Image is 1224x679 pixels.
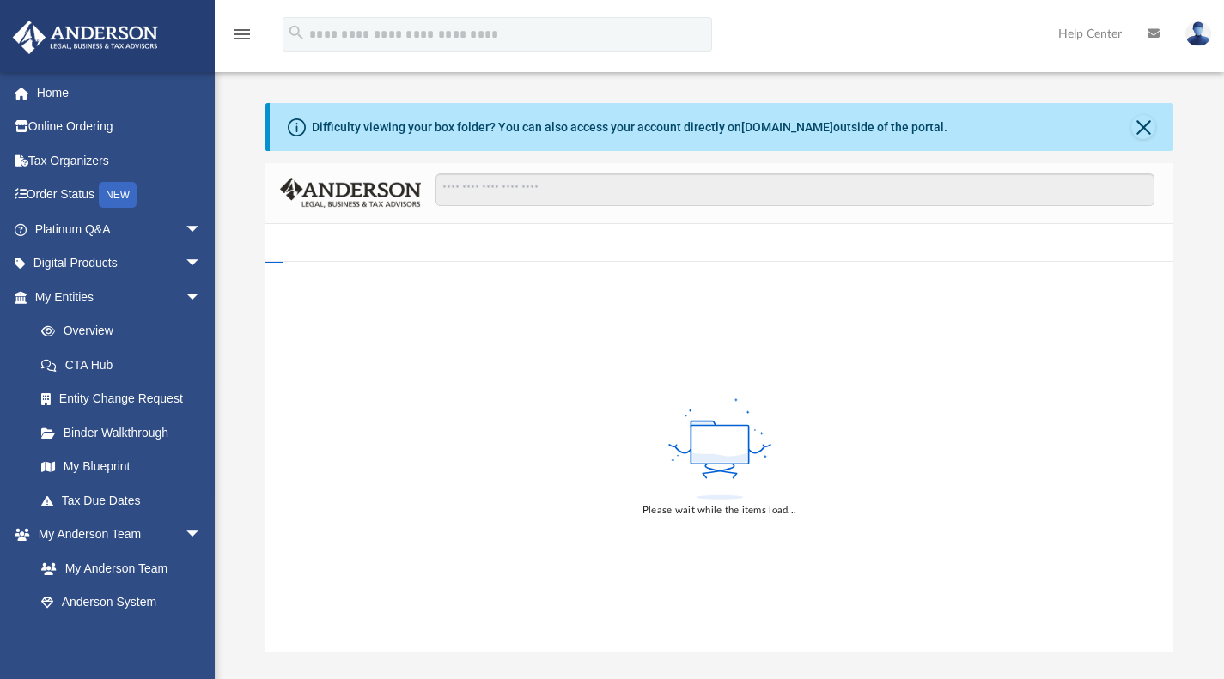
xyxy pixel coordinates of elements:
a: Anderson System [24,585,219,620]
a: Platinum Q&Aarrow_drop_down [12,212,228,246]
i: search [287,23,306,42]
div: NEW [99,182,137,208]
img: Anderson Advisors Platinum Portal [8,21,163,54]
a: Entity Change Request [24,382,228,416]
span: arrow_drop_down [185,280,219,315]
a: Client Referrals [24,619,219,653]
a: Online Ordering [12,110,228,144]
a: Binder Walkthrough [24,415,228,450]
a: Home [12,76,228,110]
a: Order StatusNEW [12,178,228,213]
div: Please wait while the items load... [642,503,796,518]
a: [DOMAIN_NAME] [741,120,833,134]
span: arrow_drop_down [185,246,219,282]
a: Tax Organizers [12,143,228,178]
a: Tax Due Dates [24,483,228,518]
a: My Anderson Team [24,551,210,585]
div: Difficulty viewing your box folder? You can also access your account directly on outside of the p... [312,118,947,136]
img: User Pic [1185,21,1211,46]
span: arrow_drop_down [185,518,219,553]
a: Overview [24,314,228,349]
span: arrow_drop_down [185,212,219,247]
a: My Blueprint [24,450,219,484]
button: Close [1131,115,1155,139]
i: menu [232,24,253,45]
a: My Entitiesarrow_drop_down [12,280,228,314]
a: menu [232,33,253,45]
a: My Anderson Teamarrow_drop_down [12,518,219,552]
a: CTA Hub [24,348,228,382]
input: Search files and folders [435,173,1154,206]
a: Digital Productsarrow_drop_down [12,246,228,281]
